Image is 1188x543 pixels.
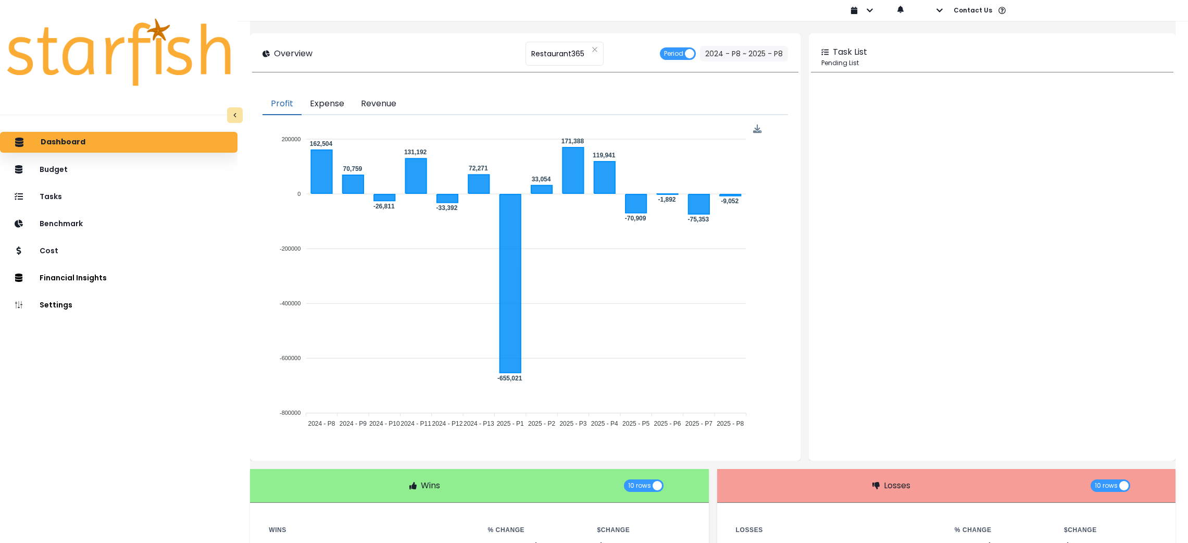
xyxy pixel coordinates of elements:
[884,479,910,492] p: Losses
[1056,524,1165,536] th: $ Change
[685,420,712,427] tspan: 2025 - P7
[421,479,440,492] p: Wins
[700,46,788,61] button: 2024 - P8 ~ 2025 - P8
[40,165,68,174] p: Budget
[302,93,353,115] button: Expense
[753,125,762,133] div: Menu
[589,524,698,536] th: $ Change
[40,219,83,228] p: Benchmark
[946,524,1056,536] th: % Change
[821,58,1163,68] p: Pending List
[717,420,744,427] tspan: 2025 - P8
[308,420,335,427] tspan: 2024 - P8
[41,138,85,147] p: Dashboard
[280,410,301,416] tspan: -800000
[592,44,598,55] button: Clear
[664,47,683,60] span: Period
[628,479,651,492] span: 10 rows
[654,420,681,427] tspan: 2025 - P6
[728,524,946,536] th: Losses
[401,420,431,427] tspan: 2024 - P11
[340,420,367,427] tspan: 2024 - P9
[479,524,589,536] th: % Change
[497,420,524,427] tspan: 2025 - P1
[280,245,301,252] tspan: -200000
[353,93,405,115] button: Revenue
[528,420,555,427] tspan: 2025 - P2
[369,420,400,427] tspan: 2024 - P10
[432,420,463,427] tspan: 2024 - P12
[40,246,58,255] p: Cost
[40,192,62,201] p: Tasks
[560,420,587,427] tspan: 2025 - P3
[280,355,301,361] tspan: -600000
[531,43,584,65] span: Restaurant365
[592,46,598,53] svg: close
[1095,479,1118,492] span: 10 rows
[262,93,302,115] button: Profit
[464,420,494,427] tspan: 2024 - P13
[591,420,618,427] tspan: 2025 - P4
[297,191,301,197] tspan: 0
[280,300,301,306] tspan: -400000
[282,136,301,142] tspan: 200000
[274,47,312,60] p: Overview
[260,524,479,536] th: Wins
[622,420,649,427] tspan: 2025 - P5
[753,125,762,133] img: Download Profit
[833,46,867,58] p: Task List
